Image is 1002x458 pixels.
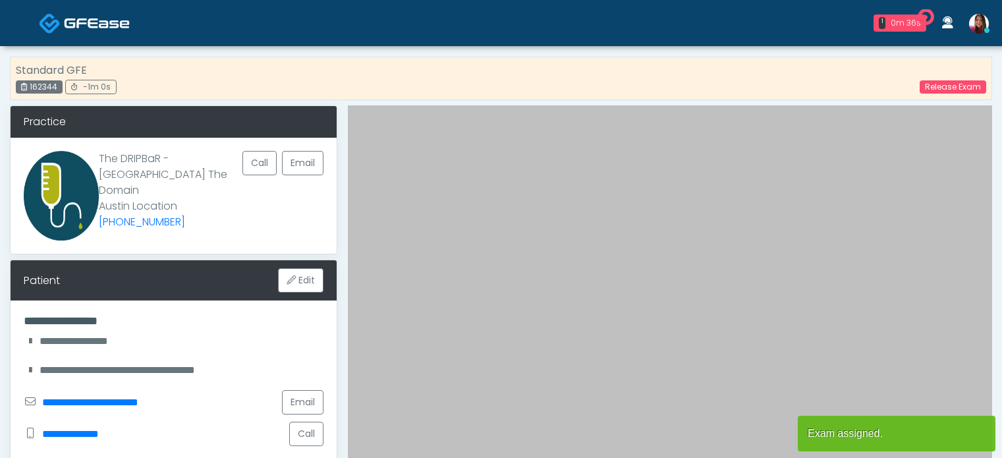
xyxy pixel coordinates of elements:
[83,81,111,92] span: -1m 0s
[969,14,989,34] img: Megan McComy
[866,9,934,37] a: 1 0m 36s
[879,17,885,29] div: 1
[289,422,323,446] button: Call
[282,151,323,175] a: Email
[920,80,986,94] a: Release Exam
[99,214,185,229] a: [PHONE_NUMBER]
[24,151,99,241] img: Provider image
[11,106,337,138] div: Practice
[39,13,61,34] img: Docovia
[16,63,87,78] strong: Standard GFE
[24,273,60,289] div: Patient
[16,80,63,94] div: 162344
[242,151,277,175] button: Call
[39,1,130,44] a: Docovia
[99,151,242,230] p: The DRIPBaR - [GEOGRAPHIC_DATA] The Domain Austin Location
[64,16,130,30] img: Docovia
[798,416,995,451] article: Exam assigned.
[282,390,323,415] a: Email
[278,268,323,293] button: Edit
[891,17,921,29] div: 0m 36s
